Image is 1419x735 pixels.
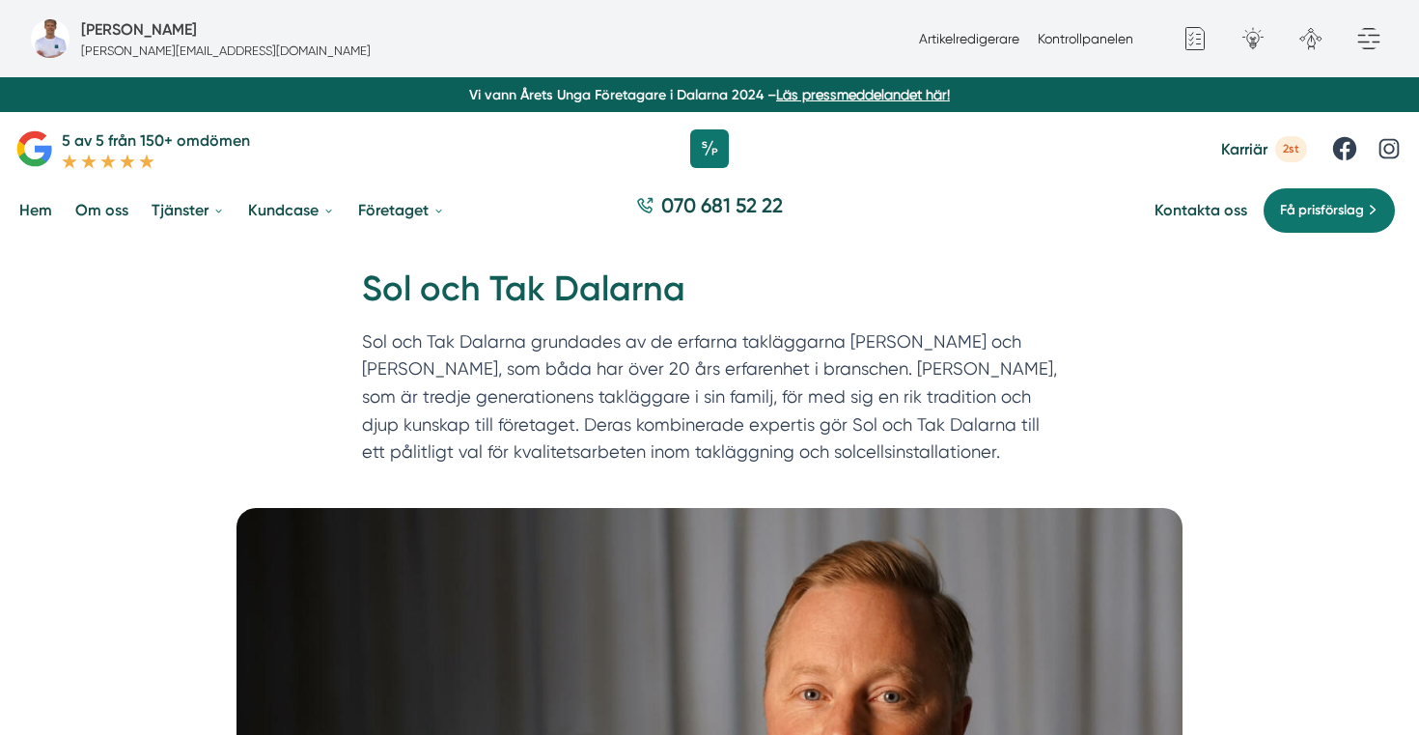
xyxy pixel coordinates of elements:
[148,185,229,235] a: Tjänster
[15,185,56,235] a: Hem
[1275,136,1307,162] span: 2st
[362,328,1057,475] p: Sol och Tak Dalarna grundades av de erfarna takläggarna [PERSON_NAME] och [PERSON_NAME], som båda...
[1221,140,1267,158] span: Karriär
[628,191,791,229] a: 070 681 52 22
[354,185,449,235] a: Företaget
[8,85,1411,104] p: Vi vann Årets Unga Företagare i Dalarna 2024 –
[362,266,1057,328] h1: Sol och Tak Dalarna
[1221,136,1307,162] a: Karriär 2st
[81,17,197,42] h5: Administratör
[1038,31,1133,46] a: Kontrollpanelen
[71,185,132,235] a: Om oss
[62,128,250,153] p: 5 av 5 från 150+ omdömen
[661,191,783,219] span: 070 681 52 22
[244,185,339,235] a: Kundcase
[31,19,70,58] img: foretagsbild-pa-smartproduktion-en-webbyraer-i-dalarnas-lan.png
[1263,187,1396,234] a: Få prisförslag
[776,87,950,102] a: Läs pressmeddelandet här!
[1280,200,1364,221] span: Få prisförslag
[81,42,371,60] p: [PERSON_NAME][EMAIL_ADDRESS][DOMAIN_NAME]
[919,31,1019,46] a: Artikelredigerare
[1155,201,1247,219] a: Kontakta oss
